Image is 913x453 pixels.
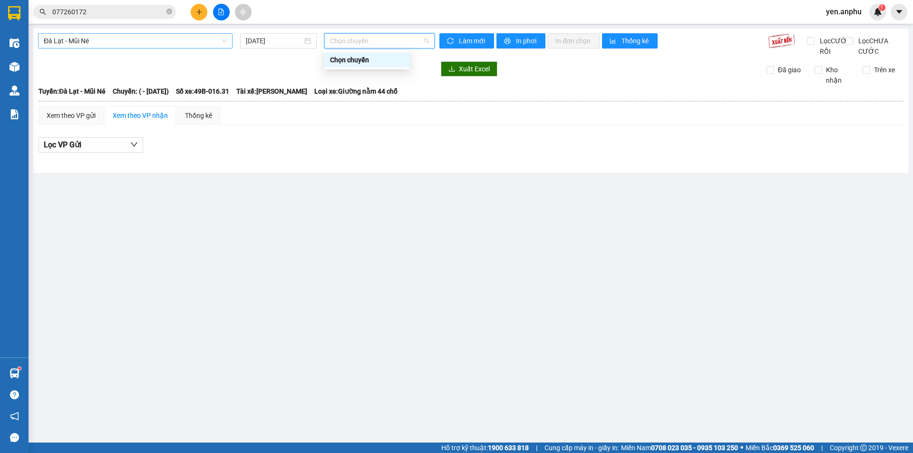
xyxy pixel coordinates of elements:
[874,8,882,16] img: icon-new-feature
[191,4,207,20] button: plus
[818,6,869,18] span: yen.anphu
[44,139,81,151] span: Lọc VP Gửi
[773,444,814,452] strong: 0369 525 060
[822,65,855,86] span: Kho nhận
[330,34,429,48] span: Chọn chuyến
[774,65,805,75] span: Đã giao
[324,52,410,67] div: Chọn chuyến
[8,8,23,18] span: Gửi:
[125,54,146,71] span: mn
[860,444,867,451] span: copyright
[314,86,398,96] span: Loại xe: Giường nằm 44 chỗ
[746,443,814,453] span: Miền Bắc
[768,33,795,48] img: 9k=
[610,38,618,45] span: bar-chart
[10,86,19,96] img: warehouse-icon
[39,87,106,95] b: Tuyến: Đà Lạt - Mũi Né
[855,36,903,57] span: Lọc CHƯA CƯỚC
[821,443,823,453] span: |
[879,4,885,11] sup: 1
[52,7,165,17] input: Tìm tên, số ĐT hoặc mã đơn
[816,36,853,57] span: Lọc CƯỚC RỒI
[740,446,743,450] span: ⚪️
[516,36,538,46] span: In phơi
[130,141,138,148] span: down
[870,65,899,75] span: Trên xe
[166,9,172,14] span: close-circle
[439,33,494,48] button: syncLàm mới
[548,33,600,48] button: In đơn chọn
[111,29,188,41] div: kiệt
[218,9,224,15] span: file-add
[113,110,168,121] div: Xem theo VP nhận
[246,36,302,46] input: 13/09/2025
[10,433,19,442] span: message
[622,36,650,46] span: Thống kê
[544,443,619,453] span: Cung cấp máy in - giấy in:
[196,9,203,15] span: plus
[185,110,212,121] div: Thống kê
[651,444,738,452] strong: 0708 023 035 - 0935 103 250
[111,8,134,18] span: Nhận:
[441,443,529,453] span: Hỗ trợ kỹ thuật:
[10,412,19,421] span: notification
[10,62,19,72] img: warehouse-icon
[44,34,227,48] span: Đà Lạt - Mũi Né
[8,29,105,43] div: 0395787935
[39,137,143,153] button: Lọc VP Gửi
[39,9,46,15] span: search
[602,33,658,48] button: bar-chartThống kê
[111,41,188,54] div: 0837545546
[213,4,230,20] button: file-add
[18,367,21,370] sup: 1
[8,8,105,29] div: [GEOGRAPHIC_DATA]
[447,38,455,45] span: sync
[459,36,486,46] span: Làm mới
[488,444,529,452] strong: 1900 633 818
[880,4,884,11] span: 1
[8,6,20,20] img: logo-vxr
[621,443,738,453] span: Miền Nam
[10,368,19,378] img: warehouse-icon
[10,38,19,48] img: warehouse-icon
[236,86,307,96] span: Tài xế: [PERSON_NAME]
[235,4,252,20] button: aim
[111,59,125,69] span: DĐ:
[166,8,172,17] span: close-circle
[111,8,188,29] div: [PERSON_NAME]
[891,4,907,20] button: caret-down
[240,9,246,15] span: aim
[496,33,545,48] button: printerIn phơi
[504,38,512,45] span: printer
[895,8,903,16] span: caret-down
[536,443,537,453] span: |
[330,55,404,65] div: Chọn chuyến
[47,110,96,121] div: Xem theo VP gửi
[113,86,169,96] span: Chuyến: ( - [DATE])
[441,61,497,77] button: downloadXuất Excel
[176,86,229,96] span: Số xe: 49B-016.31
[10,390,19,399] span: question-circle
[10,109,19,119] img: solution-icon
